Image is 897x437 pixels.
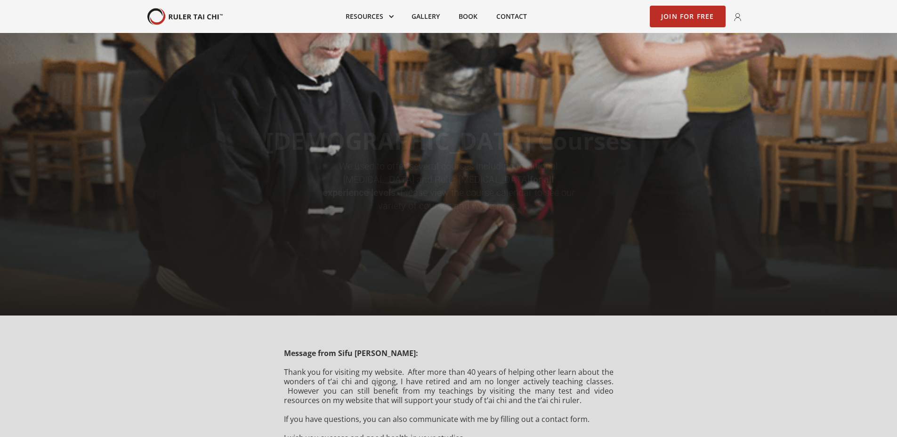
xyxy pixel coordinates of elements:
[284,348,418,358] strong: Message from Sifu [PERSON_NAME]: ‍
[147,8,223,25] img: Your Brand Name
[320,160,577,212] p: We used to offer several courses including traditional [MEDICAL_DATA] and Ruler [MEDICAL_DATA] . ...
[650,6,726,27] a: Join for Free
[449,6,487,27] a: Book
[487,6,536,27] a: Contact
[147,8,223,25] a: home
[336,6,402,27] div: Resources
[266,127,631,155] h1: [DEMOGRAPHIC_DATA] Courses
[402,6,449,27] a: Gallery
